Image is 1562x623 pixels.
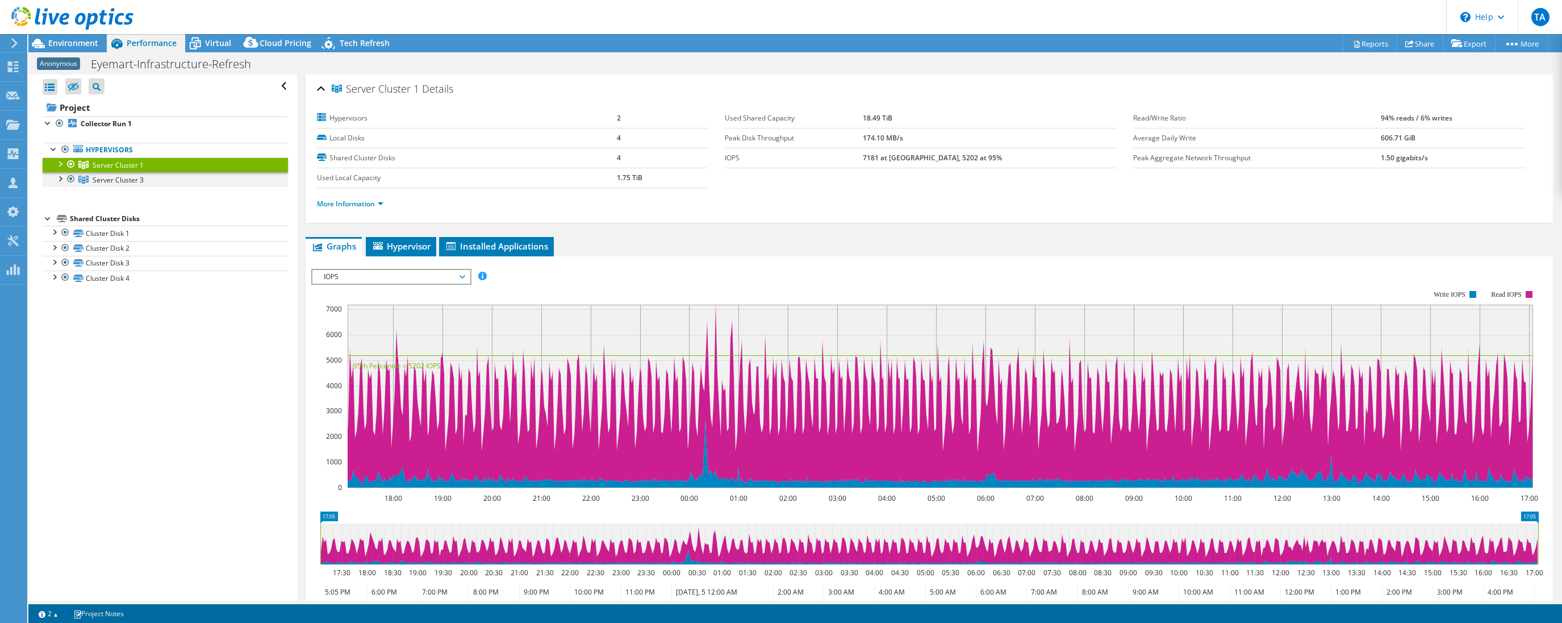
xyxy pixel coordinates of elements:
text: 23:00 [612,568,629,578]
span: Server Cluster 1 [332,84,419,95]
b: 4 [617,133,621,143]
text: 08:00 [1068,568,1086,578]
span: Virtual [205,38,231,48]
text: Read IOPS [1491,290,1522,298]
text: 00:00 [680,493,698,503]
span: TA [1531,8,1550,26]
text: 07:00 [1017,568,1035,578]
text: 20:00 [460,568,477,578]
text: 07:00 [1026,493,1043,503]
text: 01:00 [729,493,747,503]
text: 17:00 [1520,493,1538,503]
text: 06:00 [976,493,994,503]
div: Shared Cluster Disks [70,212,288,226]
b: 18.49 TiB [863,113,892,123]
text: 16:30 [1500,568,1517,578]
text: 21:30 [536,568,553,578]
text: 16:00 [1471,493,1488,503]
a: 2 [31,607,66,621]
text: 05:00 [916,568,934,578]
text: 09:00 [1119,568,1137,578]
a: Server Cluster 1 [43,157,288,172]
text: 13:30 [1347,568,1365,578]
text: 05:00 [927,493,945,503]
text: 01:00 [713,568,730,578]
text: 14:30 [1398,568,1415,578]
span: Server Cluster 1 [93,160,144,170]
text: Write IOPS [1434,290,1465,298]
text: 22:00 [561,568,578,578]
text: 19:00 [408,568,426,578]
a: Share [1397,35,1443,52]
text: 13:00 [1322,493,1340,503]
text: 20:00 [483,493,500,503]
b: Collector Run 1 [81,119,132,128]
text: 23:00 [631,493,649,503]
text: 19:30 [434,568,452,578]
text: 12:00 [1271,568,1289,578]
a: Export [1443,35,1496,52]
label: Used Shared Capacity [725,113,862,124]
text: 09:30 [1145,568,1162,578]
text: 18:30 [383,568,401,578]
text: 03:00 [828,493,846,503]
text: 15:30 [1449,568,1467,578]
text: 17:00 [1525,568,1543,578]
b: 2 [617,113,621,123]
text: 08:00 [1075,493,1093,503]
span: Installed Applications [445,240,548,252]
text: 20:30 [485,568,502,578]
span: Anonymous [37,57,80,70]
text: 1000 [326,457,342,467]
span: Performance [127,38,177,48]
text: 06:00 [967,568,984,578]
b: 1.50 gigabits/s [1381,153,1428,163]
text: 11:00 [1221,568,1238,578]
b: 4 [617,153,621,163]
b: 7181 at [GEOGRAPHIC_DATA], 5202 at 95% [863,153,1002,163]
a: Cluster Disk 3 [43,256,288,271]
text: 02:00 [764,568,782,578]
text: 14:00 [1373,568,1390,578]
h1: Eyemart-Infrastructure-Refresh [86,58,269,70]
a: Project Notes [65,607,132,621]
span: Server Cluster 3 [93,175,144,185]
text: 02:30 [789,568,807,578]
a: Project [43,98,288,117]
text: 11:30 [1246,568,1263,578]
a: Server Cluster 3 [43,172,288,187]
text: 08:30 [1093,568,1111,578]
label: Hypervisors [317,113,617,124]
span: IOPS [318,270,464,284]
label: IOPS [725,152,862,164]
svg: \n [1460,12,1471,22]
span: Cloud Pricing [260,38,311,48]
span: Tech Refresh [340,38,390,48]
text: 22:30 [586,568,604,578]
span: Environment [48,38,98,48]
text: 17:30 [332,568,350,578]
b: 606.71 GiB [1381,133,1415,143]
text: 04:00 [865,568,883,578]
a: More [1495,35,1548,52]
text: 04:00 [878,493,895,503]
text: 19:00 [433,493,451,503]
text: 00:00 [662,568,680,578]
text: 07:30 [1043,568,1060,578]
text: 01:30 [738,568,756,578]
text: 18:00 [358,568,375,578]
text: 21:00 [532,493,550,503]
a: Collector Run 1 [43,117,288,131]
span: Hypervisor [371,240,431,252]
text: 09:00 [1125,493,1142,503]
a: Hypervisors [43,143,288,157]
text: 23:30 [637,568,654,578]
label: Peak Disk Throughput [725,132,862,144]
b: 1.75 TiB [617,173,642,182]
text: 14:00 [1372,493,1389,503]
text: 18:00 [384,493,402,503]
text: 03:00 [815,568,832,578]
a: More Information [317,199,383,209]
text: 21:00 [510,568,528,578]
text: 10:30 [1195,568,1213,578]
